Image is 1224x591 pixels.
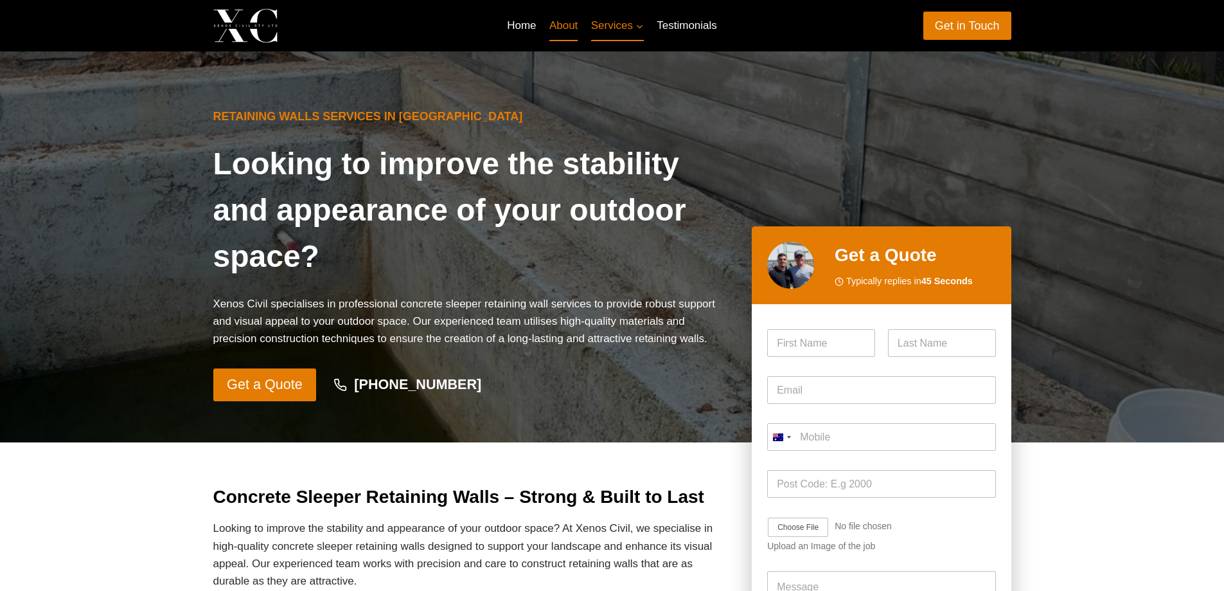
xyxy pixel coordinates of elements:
[835,242,996,269] h2: Get a Quote
[585,10,651,41] button: Child menu of Services
[650,10,723,41] a: Testimonials
[227,374,303,396] span: Get a Quote
[846,274,973,289] span: Typically replies in
[543,10,585,41] a: About
[213,295,732,348] p: Xenos Civil specialises in professional concrete sleeper retaining wall services to provide robus...
[213,8,378,42] a: Xenos Civil
[501,10,543,41] a: Home
[767,423,995,451] input: Mobile
[767,376,995,404] input: Email
[923,12,1011,39] a: Get in Touch
[767,470,995,498] input: Post Code: E.g 2000
[213,520,732,590] p: Looking to improve the stability and appearance of your outdoor space? At Xenos Civil, we special...
[213,368,317,402] a: Get a Quote
[921,276,973,286] strong: 45 Seconds
[288,15,378,35] p: Xenos Civil
[767,423,795,451] button: Selected country
[213,108,732,125] h6: Retaining Walls Services in [GEOGRAPHIC_DATA]
[321,370,493,400] a: [PHONE_NUMBER]
[213,8,278,42] img: Xenos Civil
[767,329,875,357] input: First Name
[501,10,723,41] nav: Primary Navigation
[888,329,996,357] input: Last Name
[767,541,995,552] div: Upload an Image of the job
[354,376,481,392] strong: [PHONE_NUMBER]
[213,484,732,511] h2: Concrete Sleeper Retaining Walls – Strong & Built to Last
[213,141,732,280] h1: Looking to improve the stability and appearance of your outdoor space?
